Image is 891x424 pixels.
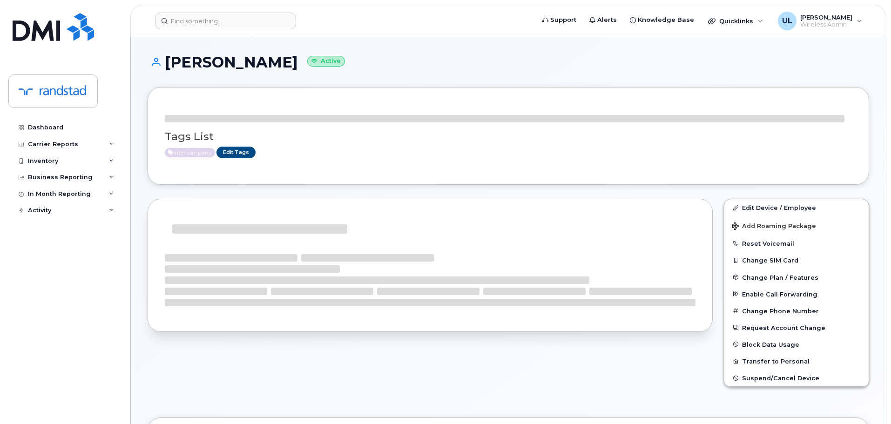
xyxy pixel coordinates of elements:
a: Edit Tags [216,147,256,158]
button: Change Phone Number [724,303,869,319]
h1: [PERSON_NAME] [148,54,869,70]
span: Suspend/Cancel Device [742,375,819,382]
button: Suspend/Cancel Device [724,370,869,386]
button: Enable Call Forwarding [724,286,869,303]
button: Transfer to Personal [724,353,869,370]
span: Change Plan / Features [742,274,818,281]
button: Reset Voicemail [724,235,869,252]
button: Change SIM Card [724,252,869,269]
small: Active [307,56,345,67]
a: Edit Device / Employee [724,199,869,216]
span: Active [165,148,215,157]
button: Block Data Usage [724,336,869,353]
button: Change Plan / Features [724,269,869,286]
button: Request Account Change [724,319,869,336]
h3: Tags List [165,131,852,142]
span: Enable Call Forwarding [742,290,817,297]
span: Add Roaming Package [732,222,816,231]
button: Add Roaming Package [724,216,869,235]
